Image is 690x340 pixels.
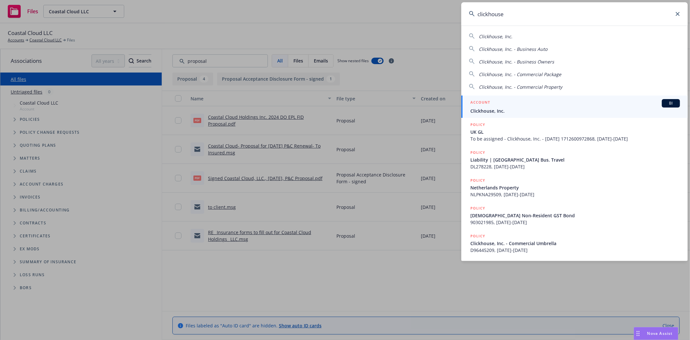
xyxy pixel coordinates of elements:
[470,149,485,156] h5: POLICY
[479,33,512,40] span: Clickhouse, Inc.
[470,156,680,163] span: Liability | [GEOGRAPHIC_DATA] Bus. Travel
[479,84,562,90] span: Clickhouse, Inc. - Commercial Property
[470,108,680,114] span: Clickhouse, Inc.
[479,46,547,52] span: Clickhouse, Inc. - Business Auto
[470,135,680,142] span: To be assigned - Clickhouse, Inc. - [DATE] 1712600972868, [DATE]-[DATE]
[461,2,688,26] input: Search...
[461,201,688,229] a: POLICY[DEMOGRAPHIC_DATA] Non-Resident GST Bond903021985, [DATE]-[DATE]
[470,121,485,128] h5: POLICY
[470,240,680,247] span: Clickhouse, Inc. - Commercial Umbrella
[470,184,680,191] span: Netherlands Property
[470,247,680,254] span: D96445209, [DATE]-[DATE]
[470,191,680,198] span: NLPKNA29509, [DATE]-[DATE]
[664,100,677,106] span: BI
[470,129,680,135] span: UK GL
[470,233,485,239] h5: POLICY
[479,59,554,65] span: Clickhouse, Inc. - Business Owners
[470,219,680,226] span: 903021985, [DATE]-[DATE]
[470,205,485,211] h5: POLICY
[470,99,490,107] h5: ACCOUNT
[634,327,678,340] button: Nova Assist
[470,163,680,170] span: DL278228, [DATE]-[DATE]
[461,146,688,174] a: POLICYLiability | [GEOGRAPHIC_DATA] Bus. TravelDL278228, [DATE]-[DATE]
[479,71,561,77] span: Clickhouse, Inc. - Commercial Package
[461,118,688,146] a: POLICYUK GLTo be assigned - Clickhouse, Inc. - [DATE] 1712600972868, [DATE]-[DATE]
[470,212,680,219] span: [DEMOGRAPHIC_DATA] Non-Resident GST Bond
[647,331,673,336] span: Nova Assist
[461,229,688,257] a: POLICYClickhouse, Inc. - Commercial UmbrellaD96445209, [DATE]-[DATE]
[461,174,688,201] a: POLICYNetherlands PropertyNLPKNA29509, [DATE]-[DATE]
[634,327,642,340] div: Drag to move
[461,96,688,118] a: ACCOUNTBIClickhouse, Inc.
[470,177,485,184] h5: POLICY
